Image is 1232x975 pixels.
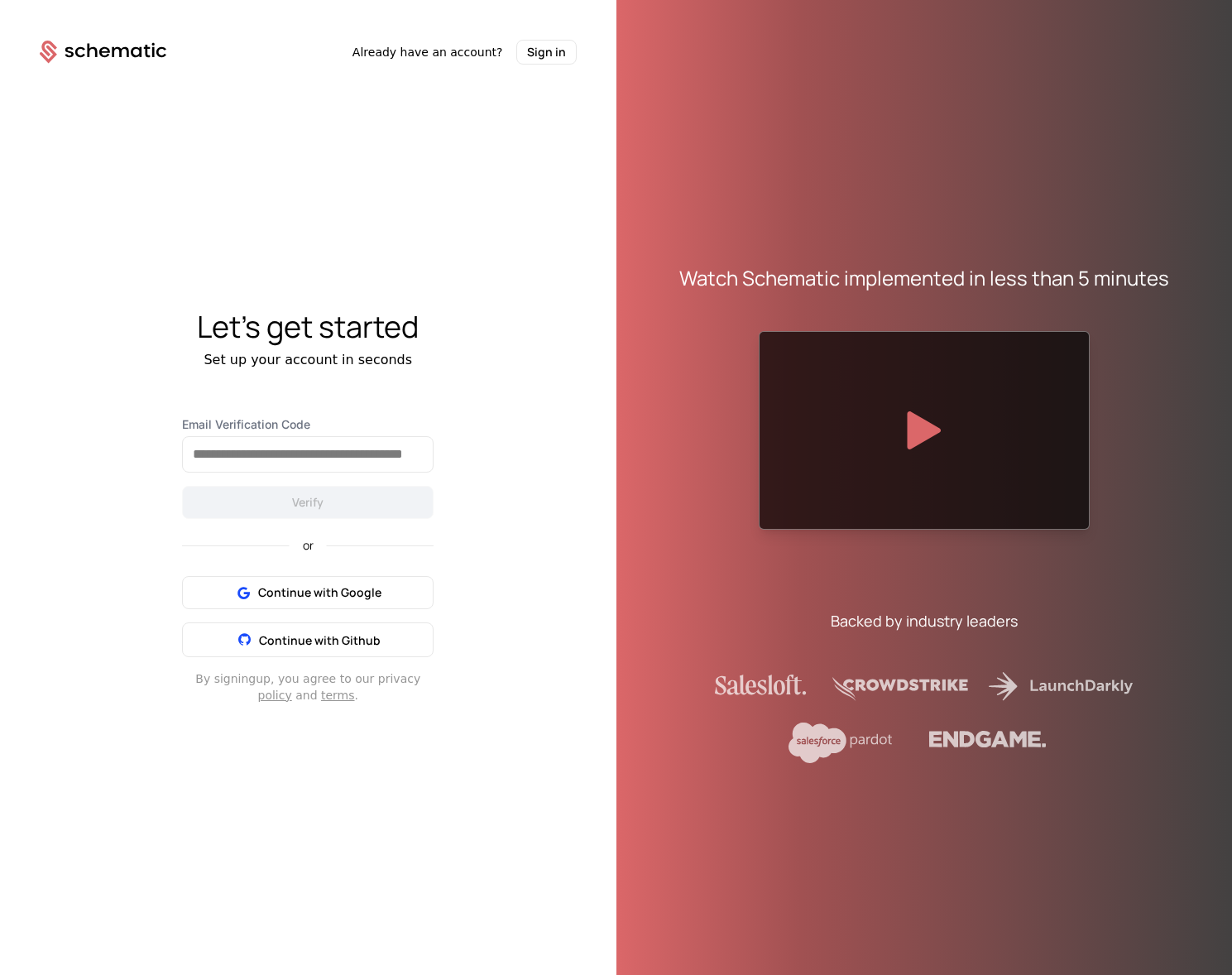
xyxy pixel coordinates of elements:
[182,622,434,657] button: Continue with Github
[258,584,381,601] span: Continue with Google
[182,670,434,704] div: By signing up , you agree to our privacy and .
[182,576,434,609] button: Continue with Google
[258,689,292,702] a: policy
[352,44,503,60] span: Already have an account?
[679,265,1169,291] div: Watch Schematic implemented in less than 5 minutes
[831,609,1018,632] div: Backed by industry leaders
[516,40,577,65] button: Sign in
[259,632,381,648] span: Continue with Github
[290,540,327,551] span: or
[182,416,434,433] label: Email Verification Code
[321,689,355,702] a: terms
[182,486,434,519] button: Verify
